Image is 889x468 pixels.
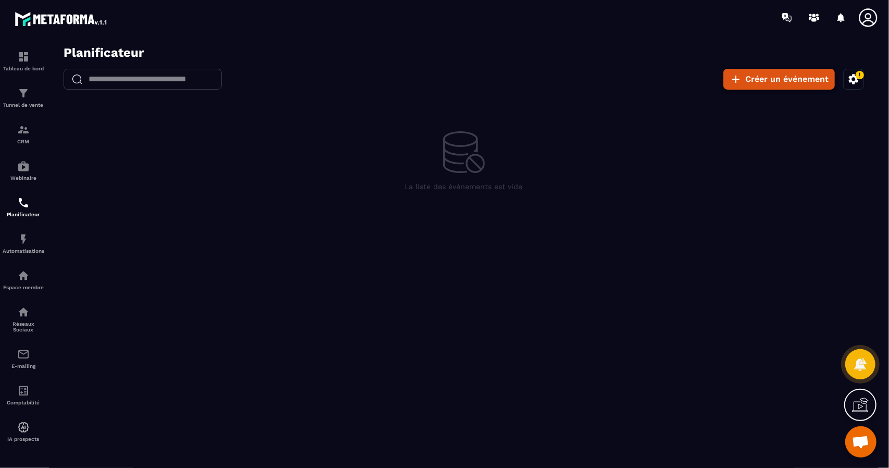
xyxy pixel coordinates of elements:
img: automations [17,269,30,282]
button: Créer un événement [674,23,786,44]
a: accountantaccountantComptabilité [3,377,44,413]
p: Espace membre [3,285,44,290]
a: automationsautomationsAutomatisations [3,225,44,262]
a: formationformationTableau de bord [3,43,44,79]
p: Tableau de bord [3,66,44,71]
img: automations [17,160,30,173]
img: automations [17,421,30,434]
img: social-network [17,306,30,318]
p: La liste des événements est vide [356,136,474,147]
a: Ouvrir le chat [845,426,877,458]
p: IA prospects [3,436,44,442]
img: formation [17,87,30,100]
a: emailemailE-mailing [3,340,44,377]
p: Réseaux Sociaux [3,321,44,332]
a: automationsautomationsEspace membre [3,262,44,298]
a: social-networksocial-networkRéseaux Sociaux [3,298,44,340]
a: formationformationTunnel de vente [3,79,44,116]
p: Comptabilité [3,400,44,405]
img: email [17,348,30,361]
p: CRM [3,139,44,144]
p: Automatisations [3,248,44,254]
a: automationsautomationsWebinaire [3,152,44,189]
p: Planificateur [3,212,44,217]
a: schedulerschedulerPlanificateur [3,189,44,225]
img: accountant [17,385,30,397]
p: E-mailing [3,363,44,369]
img: logo [15,9,108,28]
img: automations [17,233,30,245]
img: formation [17,124,30,136]
img: scheduler [17,196,30,209]
p: Webinaire [3,175,44,181]
a: formationformationCRM [3,116,44,152]
p: Tunnel de vente [3,102,44,108]
img: formation [17,51,30,63]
